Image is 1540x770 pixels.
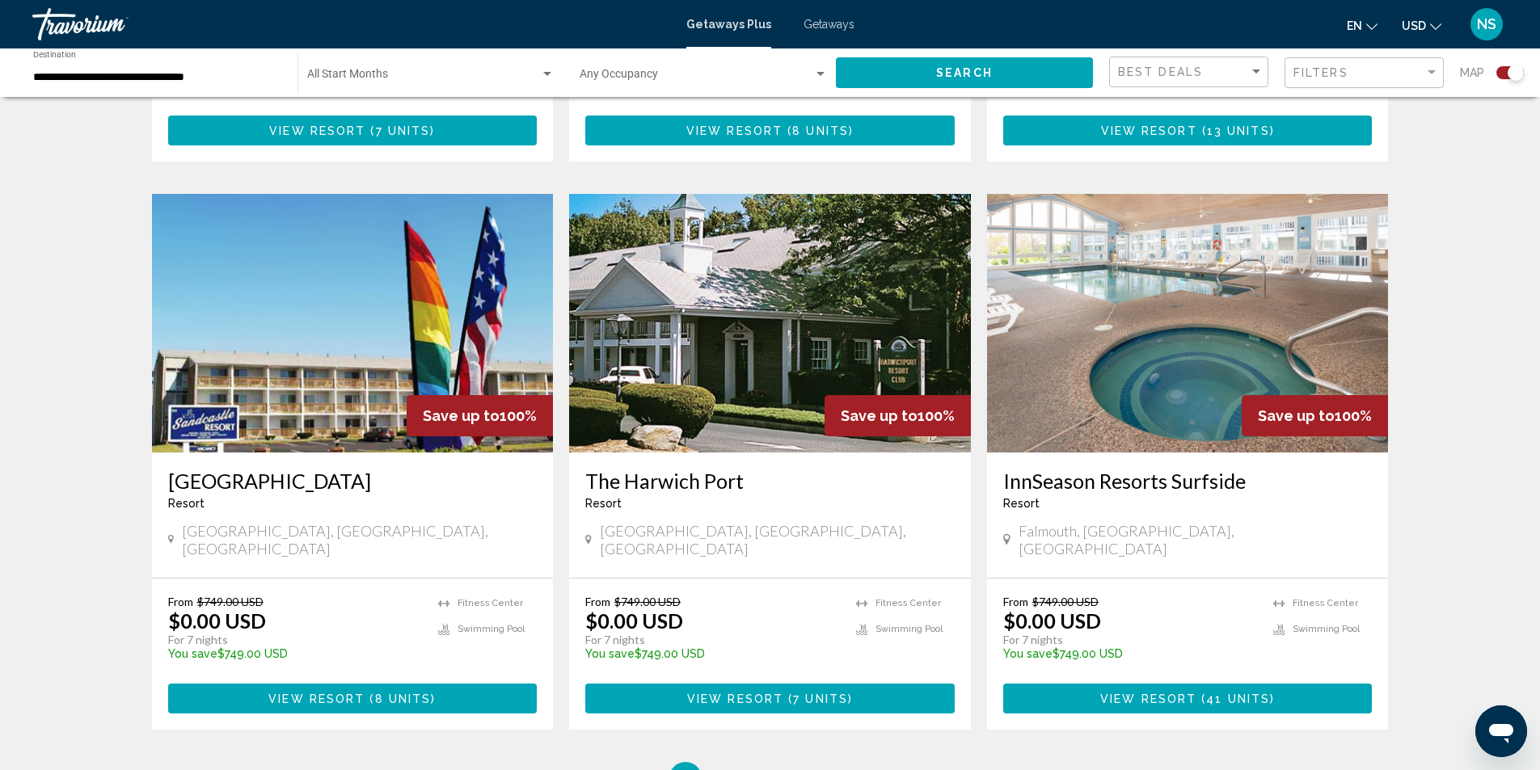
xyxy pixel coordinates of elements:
[1402,19,1426,32] span: USD
[841,407,918,424] span: Save up to
[376,124,431,137] span: 7 units
[1196,692,1275,705] span: ( )
[569,194,971,452] img: 5008E01L.jpg
[1285,57,1444,90] button: Filter
[1003,116,1373,145] button: View Resort(13 units)
[1402,14,1441,37] button: Change currency
[1206,692,1270,705] span: 41 units
[1118,65,1203,78] span: Best Deals
[825,395,971,436] div: 100%
[585,595,610,608] span: From
[1293,66,1348,79] span: Filters
[269,124,365,137] span: View Resort
[1466,7,1508,41] button: User Menu
[1003,497,1040,510] span: Resort
[168,647,217,660] span: You save
[1003,469,1373,493] a: InnSeason Resorts Surfside
[1197,124,1275,137] span: ( )
[875,624,943,634] span: Swimming Pool
[600,522,955,558] span: [GEOGRAPHIC_DATA], [GEOGRAPHIC_DATA], [GEOGRAPHIC_DATA]
[1032,595,1099,608] span: $749.00 USD
[458,624,525,634] span: Swimming Pool
[686,124,783,137] span: View Resort
[793,692,848,705] span: 7 units
[585,116,955,145] button: View Resort(8 units)
[783,124,854,137] span: ( )
[1003,684,1373,713] button: View Resort(41 units)
[1003,647,1258,660] p: $749.00 USD
[1003,647,1053,660] span: You save
[585,647,840,660] p: $749.00 USD
[1118,65,1264,79] mat-select: Sort by
[423,407,500,424] span: Save up to
[783,692,853,705] span: ( )
[1242,395,1388,436] div: 100%
[1019,522,1372,558] span: Falmouth, [GEOGRAPHIC_DATA], [GEOGRAPHIC_DATA]
[1207,124,1270,137] span: 13 units
[585,633,840,647] p: For 7 nights
[686,18,771,31] a: Getaways Plus
[1460,61,1484,84] span: Map
[1347,14,1378,37] button: Change language
[1293,598,1358,608] span: Fitness Center
[365,692,436,705] span: ( )
[792,124,849,137] span: 8 units
[585,647,635,660] span: You save
[458,598,523,608] span: Fitness Center
[168,647,423,660] p: $749.00 USD
[1258,407,1335,424] span: Save up to
[1003,633,1258,647] p: For 7 nights
[365,124,435,137] span: ( )
[836,57,1093,87] button: Search
[585,497,622,510] span: Resort
[168,608,266,633] p: $0.00 USD
[1100,692,1196,705] span: View Resort
[875,598,941,608] span: Fitness Center
[1477,16,1496,32] span: NS
[375,692,432,705] span: 8 units
[804,18,854,31] a: Getaways
[614,595,681,608] span: $749.00 USD
[687,692,783,705] span: View Resort
[168,633,423,647] p: For 7 nights
[1293,624,1360,634] span: Swimming Pool
[585,469,955,493] a: The Harwich Port
[1347,19,1362,32] span: en
[168,684,538,713] button: View Resort(8 units)
[585,684,955,713] button: View Resort(7 units)
[1003,608,1101,633] p: $0.00 USD
[168,595,193,608] span: From
[197,595,264,608] span: $749.00 USD
[168,497,205,510] span: Resort
[1475,705,1527,757] iframe: Button to launch messaging window
[168,116,538,145] button: View Resort(7 units)
[585,608,683,633] p: $0.00 USD
[936,67,993,80] span: Search
[182,522,537,558] span: [GEOGRAPHIC_DATA], [GEOGRAPHIC_DATA], [GEOGRAPHIC_DATA]
[1101,124,1197,137] span: View Resort
[152,194,554,452] img: 0126E01L.jpg
[32,8,670,40] a: Travorium
[987,194,1389,452] img: C313O01X.jpg
[1003,595,1028,608] span: From
[407,395,553,436] div: 100%
[268,692,365,705] span: View Resort
[168,469,538,493] a: [GEOGRAPHIC_DATA]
